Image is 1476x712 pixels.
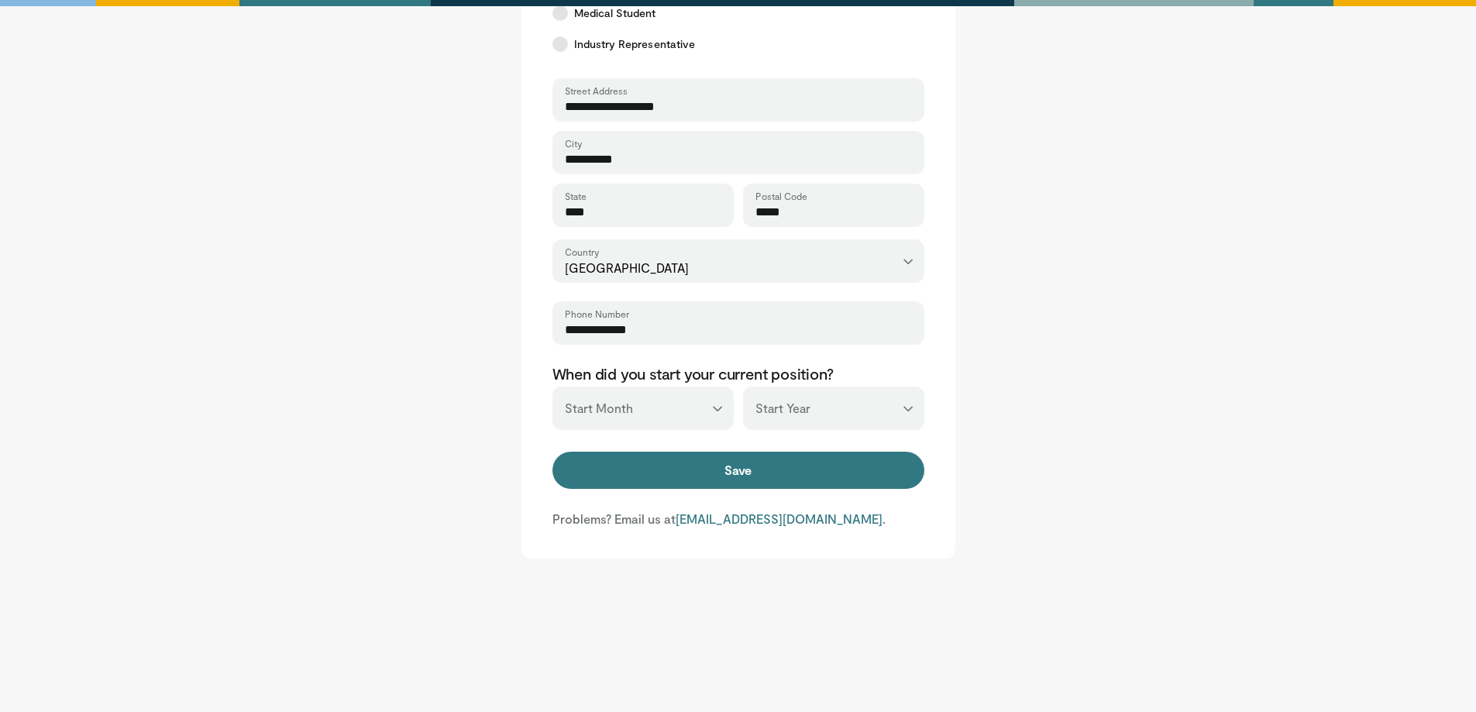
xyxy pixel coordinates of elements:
label: Postal Code [755,190,807,202]
label: City [565,137,582,150]
p: When did you start your current position? [552,363,924,384]
span: Industry Representative [574,36,696,52]
label: Street Address [565,84,628,97]
span: Medical Student [574,5,656,21]
p: Problems? Email us at . [552,511,924,528]
a: [EMAIL_ADDRESS][DOMAIN_NAME] [676,511,883,526]
button: Save [552,452,924,489]
label: Phone Number [565,308,629,320]
label: State [565,190,587,202]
